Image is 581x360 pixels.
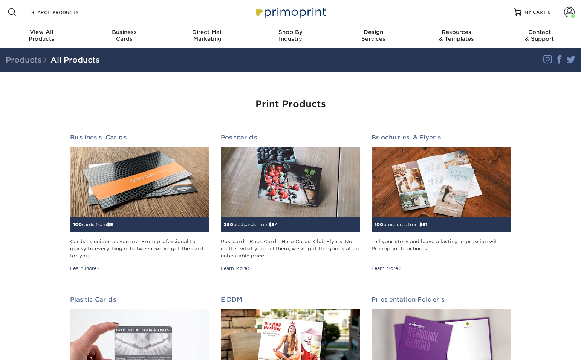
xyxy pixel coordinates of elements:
a: Direct MailMarketing [166,24,249,48]
a: Resources& Templates [415,24,498,48]
span: Resources [415,29,498,35]
span: Design [332,29,415,35]
span: Contact [498,29,581,35]
img: Business Cards [70,147,209,217]
h2: Presentation Folders [372,296,511,303]
h2: Plastic Cards [70,296,209,303]
a: Shop ByIndustry [249,24,332,48]
h2: Brochures & Flyers [372,134,511,141]
div: Services [332,29,415,42]
div: Tell your story and leave a lasting impression with Primoprint brochures. [372,238,511,260]
span: Shop By [249,29,332,35]
div: Postcards. Rack Cards. Hero Cards. Club Flyers. No matter what you call them, we've got the goods... [221,238,360,260]
span: 100 [73,222,82,227]
div: Learn More [70,265,100,272]
a: DesignServices [332,24,415,48]
div: Learn More [221,265,251,272]
span: 100 [375,222,383,227]
img: Primoprint [253,4,328,20]
input: SEARCH PRODUCTS..... [31,8,104,17]
div: Learn More [372,265,401,272]
span: Business [83,29,166,35]
a: Postcards 250postcards from$54 Postcards. Rack Cards. Hero Cards. Club Flyers. No matter what you... [221,134,360,272]
span: 0 [547,9,551,15]
a: BusinessCards [83,24,166,48]
span: 250 [224,222,233,227]
span: $ [269,222,272,227]
small: postcards from [224,222,278,227]
small: cards from [73,222,113,227]
a: All Products [50,55,100,64]
span: 9 [110,222,113,227]
span: 61 [422,222,427,227]
a: Contact& Support [498,24,581,48]
div: Cards [83,29,166,42]
span: 54 [272,222,278,227]
div: Industry [249,29,332,42]
h2: Business Cards [70,134,209,141]
div: & Support [498,29,581,42]
span: Products [6,55,50,64]
div: Marketing [166,29,249,42]
span: $ [107,222,110,227]
a: Business Cards 100cards from$9 Cards as unique as you are. From professional to quirky to everyth... [70,134,209,272]
img: Postcards [221,147,360,217]
small: brochures from [375,222,427,227]
span: Direct Mail [166,29,249,35]
span: $ [419,222,422,227]
div: Cards as unique as you are. From professional to quirky to everything in between, we've got the c... [70,238,209,260]
h1: Print Products [70,99,511,110]
span: MY CART [524,9,546,15]
img: Brochures & Flyers [372,147,511,217]
a: Brochures & Flyers 100brochures from$61 Tell your story and leave a lasting impression with Primo... [372,134,511,272]
div: & Templates [415,29,498,42]
h2: Postcards [221,134,360,141]
h2: EDDM [221,296,360,303]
